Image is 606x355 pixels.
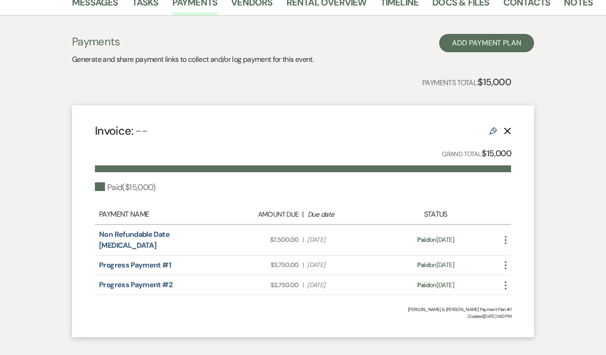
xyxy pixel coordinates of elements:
[99,280,172,289] a: Progress Payment #2
[72,54,314,66] p: Generate and share payment links to collect and/or log payment for this event.
[226,280,299,290] span: $3,750.00
[226,235,299,245] span: $7,500.00
[303,260,303,270] span: |
[442,147,511,160] p: Grand Total:
[95,306,511,313] div: [PERSON_NAME] & [PERSON_NAME] Payment Plan #1
[417,235,430,244] span: Paid
[226,209,298,220] div: Amount Due
[95,123,148,139] h4: Invoice:
[303,235,303,245] span: |
[308,209,380,220] div: Due date
[307,235,380,245] span: [DATE]
[307,260,380,270] span: [DATE]
[95,313,511,320] span: Created: [DATE] 1:40 PM
[303,280,303,290] span: |
[99,260,171,270] a: Progress Payment #1
[307,280,380,290] span: [DATE]
[422,75,511,89] p: Payments Total:
[385,280,486,290] div: on [DATE]
[385,209,486,220] div: Status
[99,229,170,250] a: Non Refundable Date [MEDICAL_DATA]
[221,209,385,220] div: |
[72,34,314,49] h3: Payments
[478,76,511,88] strong: $15,000
[385,260,486,270] div: on [DATE]
[417,261,430,269] span: Paid
[439,34,534,52] button: Add Payment Plan
[417,281,430,289] span: Paid
[226,260,299,270] span: $3,750.00
[135,123,148,138] span: --
[99,209,221,220] div: Payment Name
[95,181,156,194] div: Paid ( $15,000 )
[385,235,486,245] div: on [DATE]
[482,148,511,159] strong: $15,000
